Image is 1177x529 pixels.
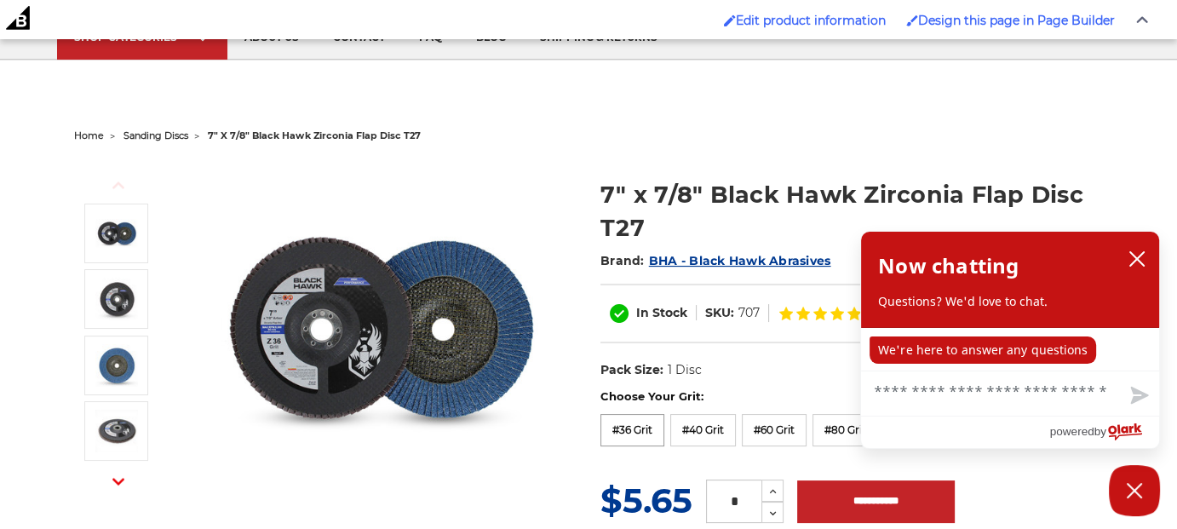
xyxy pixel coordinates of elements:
[736,13,886,28] span: Edit product information
[600,361,663,379] dt: Pack Size:
[95,344,138,387] img: 7" x 7/8" Black Hawk Zirconia Flap Disc T27
[600,388,1103,405] label: Choose Your Grit:
[95,410,138,452] img: 7" x 7/8" Black Hawk Zirconia Flap Disc T27
[878,293,1142,310] p: Questions? We'd love to chat.
[1117,377,1159,416] button: Send message
[1136,16,1148,24] img: Close Admin Bar
[600,253,645,268] span: Brand:
[715,4,894,37] a: Enabled brush for product edit Edit product information
[1049,417,1159,448] a: Powered by Olark
[74,31,210,43] div: SHOP CATEGORIES
[1094,421,1106,442] span: by
[705,304,734,322] dt: SKU:
[211,160,552,501] img: 7 inch Zirconia flap disc
[208,129,420,141] span: 7" x 7/8" black hawk zirconia flap disc t27
[878,249,1019,283] h2: Now chatting
[600,480,692,521] span: $5.65
[98,463,139,499] button: Next
[74,129,104,141] a: home
[738,304,760,322] dd: 707
[918,13,1115,28] span: Design this page in Page Builder
[906,14,918,26] img: Enabled brush for page builder edit.
[870,336,1096,364] p: We're here to answer any questions
[123,129,188,141] a: sanding discs
[95,212,138,255] img: 7 inch Zirconia flap disc
[600,178,1103,244] h1: 7" x 7/8" Black Hawk Zirconia Flap Disc T27
[1109,465,1160,516] button: Close Chatbox
[668,361,702,379] dd: 1 Disc
[95,278,138,320] img: 7" x 7/8" Black Hawk Zirconia Flap Disc T27
[860,231,1160,449] div: olark chatbox
[98,167,139,204] button: Previous
[1123,246,1151,272] button: close chatbox
[724,14,736,26] img: Enabled brush for product edit
[649,253,831,268] a: BHA - Black Hawk Abrasives
[1049,421,1094,442] span: powered
[898,4,1123,37] a: Enabled brush for page builder edit. Design this page in Page Builder
[861,328,1159,371] div: chat
[636,305,687,320] span: In Stock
